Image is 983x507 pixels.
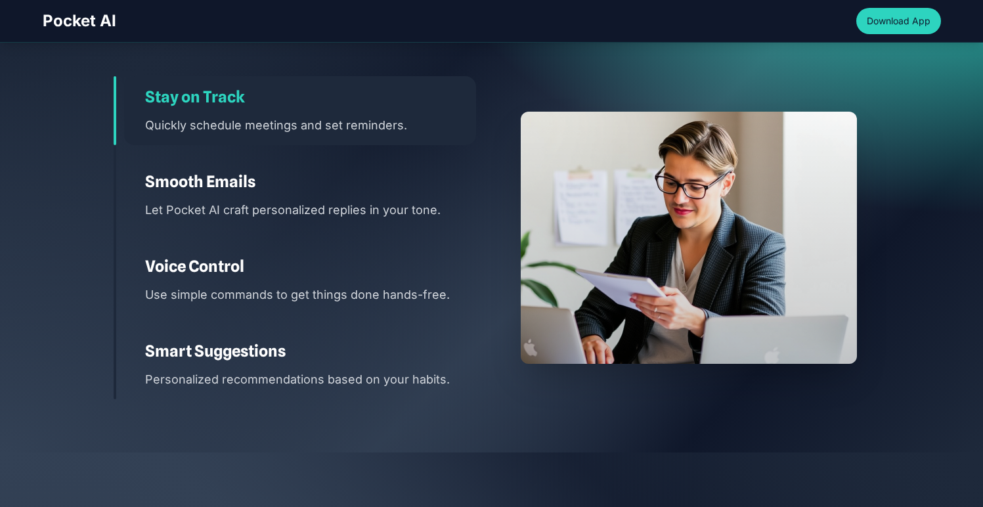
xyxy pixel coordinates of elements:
h3: Voice Control [145,256,476,277]
p: Use simple commands to get things done hands-free. [145,285,476,304]
p: Let Pocket AI craft personalized replies in your tone. [145,200,476,219]
h3: Smooth Emails [145,171,476,192]
p: Personalized recommendations based on your habits. [145,370,476,389]
span: Pocket AI [43,11,116,32]
h3: Stay on Track [145,87,476,108]
h3: Smart Suggestions [145,341,476,362]
p: Quickly schedule meetings and set reminders. [145,116,476,135]
button: Download App [856,8,941,34]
